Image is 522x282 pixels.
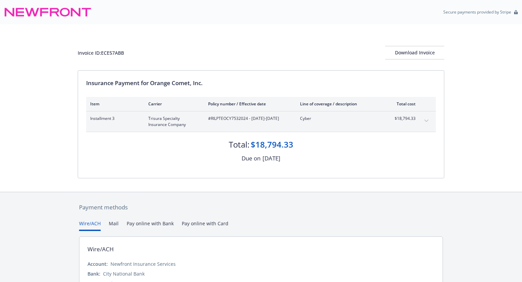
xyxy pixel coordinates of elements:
span: Cyber [300,116,379,122]
button: Wire/ACH [79,220,101,231]
div: City National Bank [103,270,145,277]
div: Payment methods [79,203,443,212]
div: Due on [242,154,260,163]
div: Wire/ACH [88,245,114,254]
div: Insurance Payment for Orange Comet, Inc. [86,79,436,87]
div: Item [90,101,138,107]
div: Total: [229,139,249,150]
span: $18,794.33 [390,116,416,122]
button: Mail [109,220,119,231]
span: Trisura Specialty Insurance Company [148,116,197,128]
button: Pay online with Card [182,220,228,231]
div: [DATE] [263,154,280,163]
div: Carrier [148,101,197,107]
div: Bank: [88,270,100,277]
div: Newfront Insurance Services [110,260,176,267]
span: #RILPTEOCY7532024 - [DATE]-[DATE] [208,116,289,122]
div: $18,794.33 [251,139,293,150]
div: Total cost [390,101,416,107]
button: Download Invoice [385,46,444,59]
button: Pay online with Bank [127,220,174,231]
div: Policy number / Effective date [208,101,289,107]
div: Invoice ID: ECE57ABB [78,49,124,56]
button: expand content [421,116,432,126]
div: Account: [88,260,108,267]
div: Installment 3Trisura Specialty Insurance Company#RILPTEOCY7532024 - [DATE]-[DATE]Cyber$18,794.33e... [86,111,436,132]
span: Installment 3 [90,116,138,122]
p: Secure payments provided by Stripe [443,9,511,15]
div: Line of coverage / description [300,101,379,107]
